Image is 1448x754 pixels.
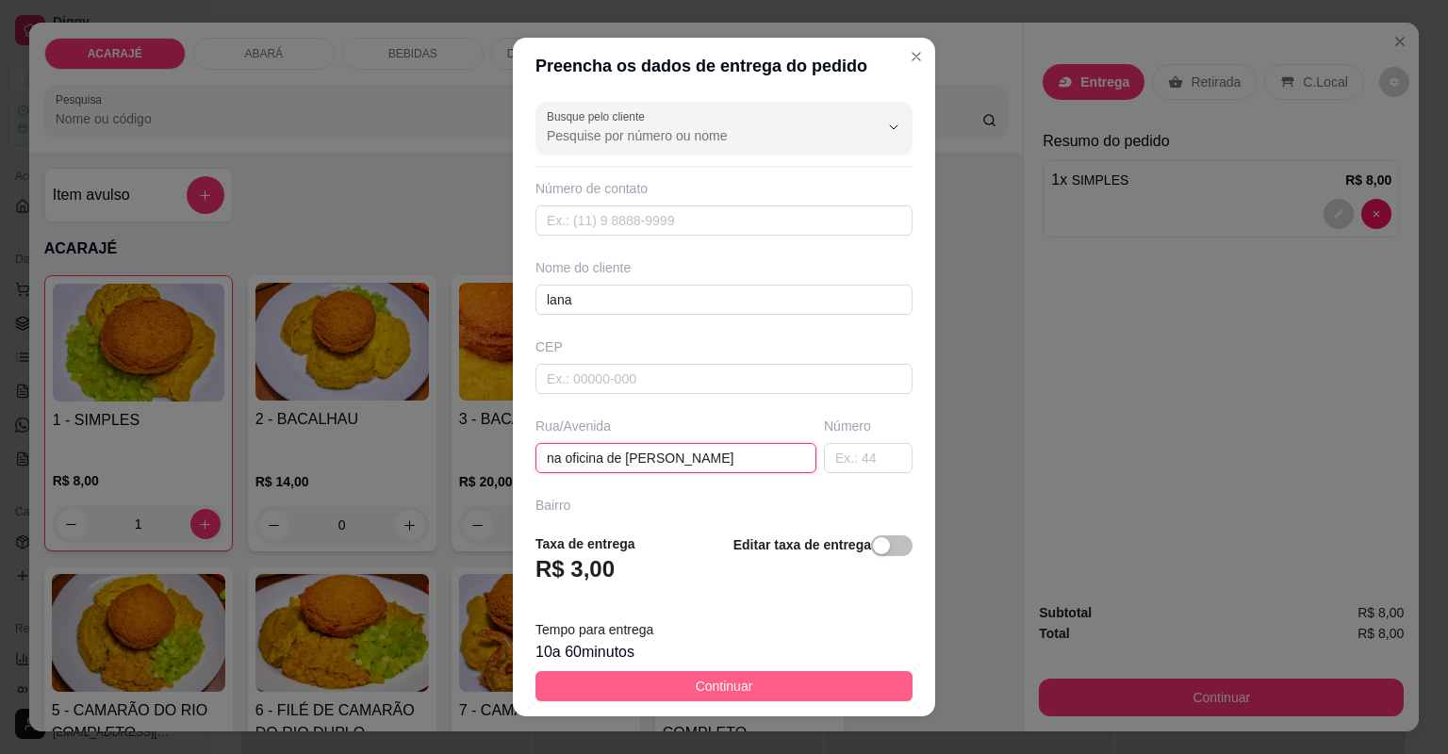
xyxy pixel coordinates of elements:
[535,496,913,515] div: Bairro
[733,537,871,552] strong: Editar taxa de entrega
[547,108,651,124] label: Busque pelo cliente
[513,38,935,94] header: Preencha os dados de entrega do pedido
[535,364,913,394] input: Ex.: 00000-000
[824,417,913,435] div: Número
[535,205,913,236] input: Ex.: (11) 9 8888-9999
[535,179,913,198] div: Número de contato
[535,671,913,701] button: Continuar
[535,285,913,315] input: Ex.: João da Silva
[535,443,816,473] input: Ex.: Rua Oscar Freire
[535,536,635,551] strong: Taxa de entrega
[535,337,913,356] div: CEP
[879,112,909,142] button: Show suggestions
[535,554,615,584] h3: R$ 3,00
[535,258,913,277] div: Nome do cliente
[535,641,913,664] div: 10 a 60 minutos
[696,676,753,697] span: Continuar
[901,41,931,72] button: Close
[547,126,848,145] input: Busque pelo cliente
[824,443,913,473] input: Ex.: 44
[535,622,653,637] span: Tempo para entrega
[535,417,816,435] div: Rua/Avenida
